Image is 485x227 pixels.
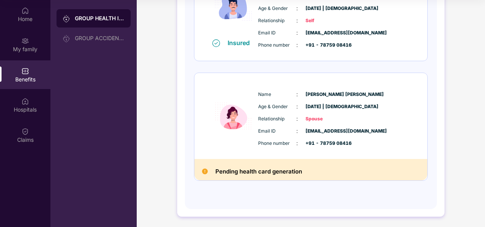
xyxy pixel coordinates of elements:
[212,39,220,47] img: svg+xml;base64,PHN2ZyB4bWxucz0iaHR0cDovL3d3dy53My5vcmcvMjAwMC9zdmciIHdpZHRoPSIxNiIgaGVpZ2h0PSIxNi...
[75,15,124,22] div: GROUP HEALTH INSURANCE
[296,115,298,123] span: :
[75,35,124,41] div: GROUP ACCIDENTAL INSURANCE
[21,37,29,45] img: svg+xml;base64,PHN2ZyB3aWR0aD0iMjAiIGhlaWdodD0iMjAiIHZpZXdCb3g9IjAgMCAyMCAyMCIgZmlsbD0ibm9uZSIgeG...
[306,115,344,123] span: Spouse
[306,103,344,110] span: [DATE] | [DEMOGRAPHIC_DATA]
[296,29,298,37] span: :
[296,41,298,49] span: :
[306,128,344,135] span: [EMAIL_ADDRESS][DOMAIN_NAME]
[258,42,296,49] span: Phone number
[210,84,256,148] img: icon
[63,35,70,42] img: svg+xml;base64,PHN2ZyB3aWR0aD0iMjAiIGhlaWdodD0iMjAiIHZpZXdCb3g9IjAgMCAyMCAyMCIgZmlsbD0ibm9uZSIgeG...
[258,115,296,123] span: Relationship
[306,17,344,24] span: Self
[21,67,29,75] img: svg+xml;base64,PHN2ZyBpZD0iQmVuZWZpdHMiIHhtbG5zPSJodHRwOi8vd3d3LnczLm9yZy8yMDAwL3N2ZyIgd2lkdGg9Ij...
[63,15,70,23] img: svg+xml;base64,PHN2ZyB3aWR0aD0iMjAiIGhlaWdodD0iMjAiIHZpZXdCb3g9IjAgMCAyMCAyMCIgZmlsbD0ibm9uZSIgeG...
[306,140,344,147] span: +91 - 78759 08416
[296,4,298,13] span: :
[306,5,344,12] span: [DATE] | [DEMOGRAPHIC_DATA]
[21,128,29,135] img: svg+xml;base64,PHN2ZyBpZD0iQ2xhaW0iIHhtbG5zPSJodHRwOi8vd3d3LnczLm9yZy8yMDAwL3N2ZyIgd2lkdGg9IjIwIi...
[21,97,29,105] img: svg+xml;base64,PHN2ZyBpZD0iSG9zcGl0YWxzIiB4bWxucz0iaHR0cDovL3d3dy53My5vcmcvMjAwMC9zdmciIHdpZHRoPS...
[296,127,298,135] span: :
[258,103,296,110] span: Age & Gender
[306,91,344,98] span: [PERSON_NAME] [PERSON_NAME]
[306,42,344,49] span: +91 - 78759 08416
[215,167,302,177] h2: Pending health card generation
[258,5,296,12] span: Age & Gender
[296,139,298,148] span: :
[258,140,296,147] span: Phone number
[258,128,296,135] span: Email ID
[296,102,298,111] span: :
[306,29,344,37] span: [EMAIL_ADDRESS][DOMAIN_NAME]
[202,169,208,174] img: Pending
[258,17,296,24] span: Relationship
[21,7,29,15] img: svg+xml;base64,PHN2ZyBpZD0iSG9tZSIgeG1sbnM9Imh0dHA6Ly93d3cudzMub3JnLzIwMDAvc3ZnIiB3aWR0aD0iMjAiIG...
[258,91,296,98] span: Name
[296,16,298,25] span: :
[258,29,296,37] span: Email ID
[296,90,298,99] span: :
[228,39,254,47] div: Insured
